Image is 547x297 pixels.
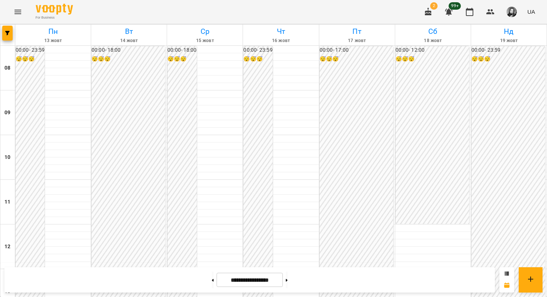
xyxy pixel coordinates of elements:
[92,46,165,54] h6: 00:00 - 18:00
[92,55,165,63] h6: 😴😴😴
[16,55,45,63] h6: 😴😴😴
[396,37,470,44] h6: 18 жовт
[527,8,535,16] span: UA
[471,55,545,63] h6: 😴😴😴
[506,7,517,17] img: 9e1ebfc99129897ddd1a9bdba1aceea8.jpg
[167,55,196,63] h6: 😴😴😴
[472,26,546,37] h6: Нд
[9,3,27,21] button: Menu
[430,2,438,10] span: 2
[243,55,272,63] h6: 😴😴😴
[36,15,73,20] span: For Business
[4,109,10,117] h6: 09
[244,37,317,44] h6: 16 жовт
[168,37,241,44] h6: 15 жовт
[449,2,461,10] span: 99+
[92,26,166,37] h6: Вт
[16,26,90,37] h6: Пн
[4,243,10,251] h6: 12
[320,46,393,54] h6: 00:00 - 17:00
[4,153,10,162] h6: 10
[396,55,469,63] h6: 😴😴😴
[16,37,90,44] h6: 13 жовт
[396,26,470,37] h6: Сб
[36,4,73,15] img: Voopty Logo
[320,37,394,44] h6: 17 жовт
[471,46,545,54] h6: 00:00 - 23:59
[243,46,272,54] h6: 00:00 - 23:59
[92,37,166,44] h6: 14 жовт
[16,46,45,54] h6: 00:00 - 23:59
[320,26,394,37] h6: Пт
[167,46,196,54] h6: 00:00 - 18:00
[4,198,10,206] h6: 11
[396,46,469,54] h6: 00:00 - 12:00
[4,64,10,72] h6: 08
[244,26,317,37] h6: Чт
[320,55,393,63] h6: 😴😴😴
[168,26,241,37] h6: Ср
[524,5,538,19] button: UA
[472,37,546,44] h6: 19 жовт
